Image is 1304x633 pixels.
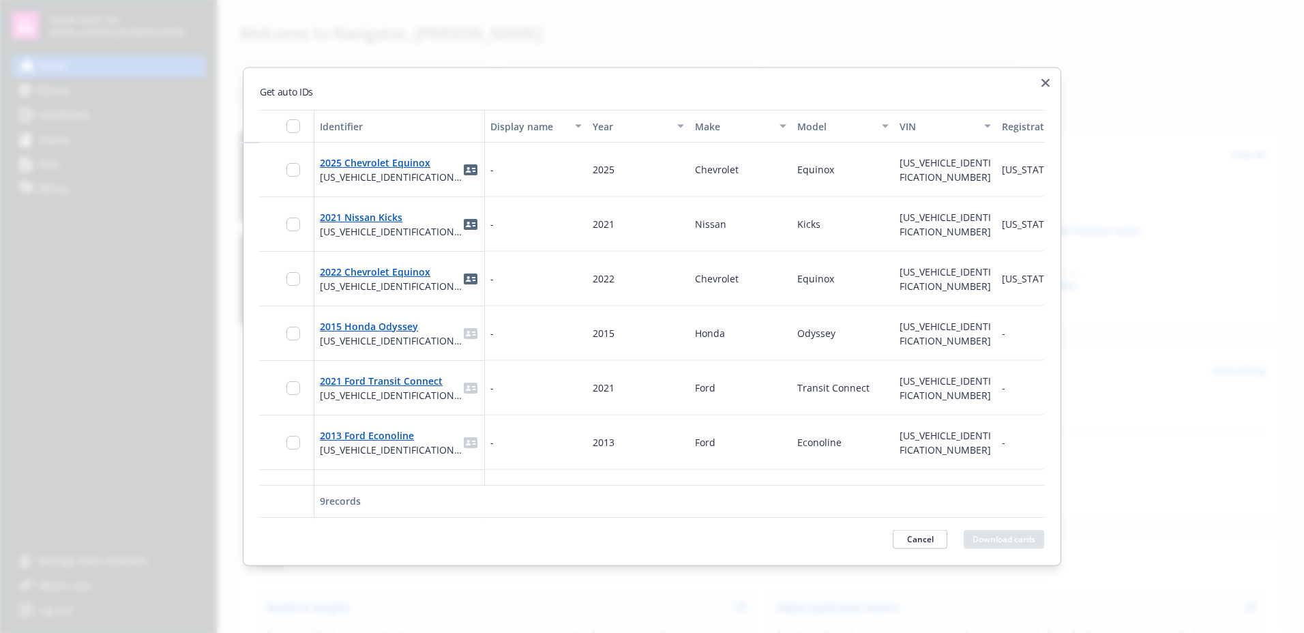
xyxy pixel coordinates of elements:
[320,278,462,293] span: [US_VEHICLE_IDENTIFICATION_NUMBER]
[462,379,479,396] span: idCard
[900,265,991,292] span: [US_VEHICLE_IDENTIFICATION_NUMBER]
[286,435,300,449] input: Toggle Row Selected
[695,218,726,231] span: Nissan
[900,374,991,401] span: [US_VEHICLE_IDENTIFICATION_NUMBER]
[1002,272,1053,285] span: [US_STATE]
[260,85,1044,99] h2: Get auto IDs
[320,387,462,402] span: [US_VEHICLE_IDENTIFICATION_NUMBER]
[900,428,991,456] span: [US_VEHICLE_IDENTIFICATION_NUMBER]
[286,326,300,340] input: Toggle Row Selected
[320,169,462,183] span: [US_VEHICLE_IDENTIFICATION_NUMBER]
[286,162,300,176] input: Toggle Row Selected
[797,218,820,231] span: Kicks
[462,161,479,177] a: idCard
[587,110,690,143] button: Year
[320,483,428,496] a: 2013 Chevrolet Express
[490,326,494,340] span: -
[797,327,835,340] span: Odyssey
[286,217,300,231] input: Toggle Row Selected
[320,155,462,169] span: 2025 Chevrolet Equinox
[462,325,479,341] span: idCard
[320,442,462,456] span: [US_VEHICLE_IDENTIFICATION_NUMBER]
[462,270,479,286] a: idCard
[320,482,462,497] span: 2013 Chevrolet Express
[314,110,485,143] button: Identifier
[593,327,614,340] span: 2015
[320,209,462,224] span: 2021 Nissan Kicks
[320,224,462,238] span: [US_VEHICLE_IDENTIFICATION_NUMBER]
[320,333,462,347] span: [US_VEHICLE_IDENTIFICATION_NUMBER]
[320,156,430,168] a: 2025 Chevrolet Equinox
[490,162,494,177] span: -
[320,319,418,332] a: 2015 Honda Odyssey
[593,119,669,133] div: Year
[695,327,725,340] span: Honda
[320,428,414,441] a: 2013 Ford Econoline
[893,530,947,549] button: Cancel
[900,210,991,237] span: [US_VEHICLE_IDENTIFICATION_NUMBER]
[900,483,991,510] span: [US_VEHICLE_IDENTIFICATION_NUMBER]
[695,272,739,285] span: Chevrolet
[695,381,715,394] span: Ford
[695,436,715,449] span: Ford
[462,216,479,232] a: idCard
[485,110,587,143] button: Display name
[593,218,614,231] span: 2021
[490,435,494,450] span: -
[320,319,462,333] span: 2015 Honda Odyssey
[1002,119,1078,133] div: Registration state
[593,163,614,176] span: 2025
[797,119,874,133] div: Model
[1002,218,1053,231] span: [US_STATE]
[695,163,739,176] span: Chevrolet
[797,436,842,449] span: Econoline
[593,272,614,285] span: 2022
[490,217,494,231] span: -
[320,374,443,387] a: 2021 Ford Transit Connect
[286,381,300,394] input: Toggle Row Selected
[1002,163,1053,176] span: [US_STATE]
[320,495,361,508] span: 9 records
[320,265,430,278] a: 2022 Chevrolet Equinox
[490,381,494,395] span: -
[320,210,402,223] a: 2021 Nissan Kicks
[320,373,462,387] span: 2021 Ford Transit Connect
[900,156,991,183] span: [US_VEHICLE_IDENTIFICATION_NUMBER]
[593,436,614,449] span: 2013
[320,264,462,278] span: 2022 Chevrolet Equinox
[797,163,834,176] span: Equinox
[320,428,462,442] span: 2013 Ford Econoline
[894,110,996,143] button: VIN
[900,119,976,133] div: VIN
[490,271,494,286] span: -
[797,381,870,394] span: Transit Connect
[462,434,479,450] span: idCard
[996,110,1099,143] button: Registration state
[320,119,479,133] div: Identifier
[593,381,614,394] span: 2021
[797,272,834,285] span: Equinox
[695,119,771,133] div: Make
[1002,381,1005,394] span: -
[286,119,300,133] input: Select all
[900,319,991,347] span: [US_VEHICLE_IDENTIFICATION_NUMBER]
[792,110,894,143] button: Model
[1002,436,1005,449] span: -
[490,119,567,133] div: Display name
[286,271,300,285] input: Toggle Row Selected
[1002,327,1005,340] span: -
[690,110,792,143] button: Make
